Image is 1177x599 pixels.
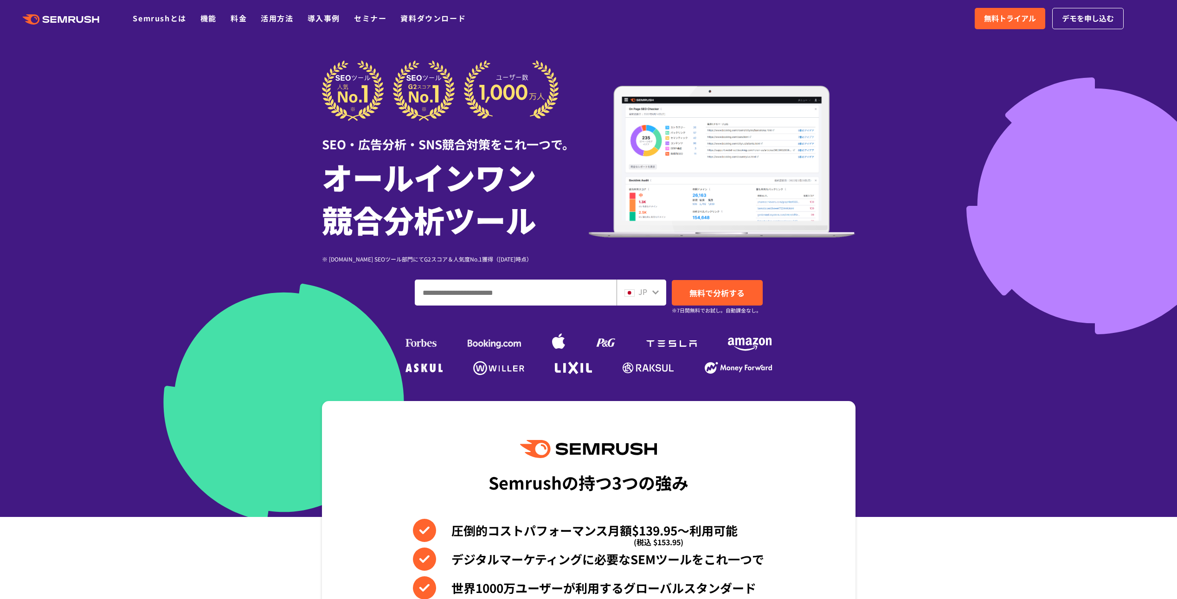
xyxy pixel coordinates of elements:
[638,286,647,297] span: JP
[354,13,386,24] a: セミナー
[322,155,589,241] h1: オールインワン 競合分析ツール
[672,306,761,315] small: ※7日間無料でお試し。自動課金なし。
[413,519,764,542] li: 圧倒的コストパフォーマンス月額$139.95〜利用可能
[489,465,688,499] div: Semrushの持つ3つの強み
[231,13,247,24] a: 料金
[400,13,466,24] a: 資料ダウンロード
[322,255,589,263] div: ※ [DOMAIN_NAME] SEOツール部門にてG2スコア＆人気度No.1獲得（[DATE]時点）
[322,121,589,153] div: SEO・広告分析・SNS競合対策をこれ一つで。
[634,530,683,554] span: (税込 $153.95)
[975,8,1045,29] a: 無料トライアル
[133,13,186,24] a: Semrushとは
[1062,13,1114,25] span: デモを申し込む
[520,440,656,458] img: Semrush
[1052,8,1124,29] a: デモを申し込む
[261,13,293,24] a: 活用方法
[984,13,1036,25] span: 無料トライアル
[689,287,745,299] span: 無料で分析する
[308,13,340,24] a: 導入事例
[200,13,217,24] a: 機能
[413,548,764,571] li: デジタルマーケティングに必要なSEMツールをこれ一つで
[672,280,763,306] a: 無料で分析する
[415,280,616,305] input: ドメイン、キーワードまたはURLを入力してください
